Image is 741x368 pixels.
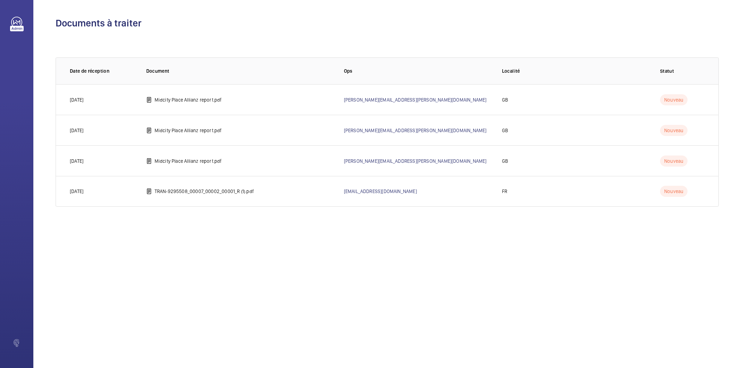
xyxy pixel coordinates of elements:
[502,127,508,134] p: GB
[56,17,719,30] h1: Documents à traiter
[344,128,487,133] a: [PERSON_NAME][EMAIL_ADDRESS][PERSON_NAME][DOMAIN_NAME]
[344,67,491,74] p: Ops
[70,67,135,74] p: Date de réception
[155,158,222,165] p: Midcity Place Allianz report.pdf
[502,96,508,103] p: GB
[155,127,222,134] p: Midcity Place Allianz report.pdf
[70,127,83,134] p: [DATE]
[344,158,487,164] a: [PERSON_NAME][EMAIL_ADDRESS][PERSON_NAME][DOMAIN_NAME]
[344,189,417,194] a: [EMAIL_ADDRESS][DOMAIN_NAME]
[70,96,83,103] p: [DATE]
[344,97,487,103] a: [PERSON_NAME][EMAIL_ADDRESS][PERSON_NAME][DOMAIN_NAME]
[502,67,649,74] p: Localité
[660,94,688,105] p: Nouveau
[70,158,83,165] p: [DATE]
[502,158,508,165] p: GB
[660,125,688,136] p: Nouveau
[155,188,254,195] p: TRAN-9295508_00007_00002_00001_R (1).pdf
[70,188,83,195] p: [DATE]
[146,67,333,74] p: Document
[660,67,705,74] p: Statut
[502,188,507,195] p: FR
[660,186,688,197] p: Nouveau
[660,155,688,167] p: Nouveau
[155,96,222,103] p: Midcity Place Allianz report.pdf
